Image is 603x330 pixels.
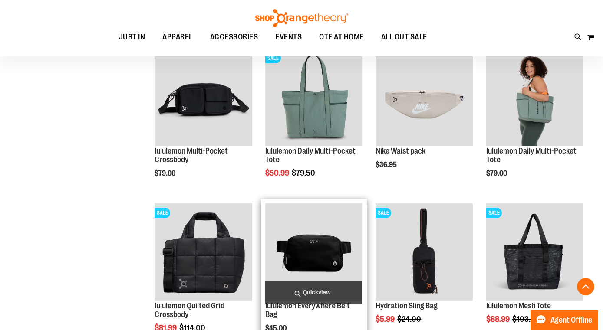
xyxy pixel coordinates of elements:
[265,203,362,301] img: lululemon Everywhere Belt Bag
[155,49,252,147] a: lululemon Multi-Pocket Crossbody
[292,169,316,177] span: $79.50
[482,44,588,199] div: product
[319,27,364,47] span: OTF AT HOME
[486,208,502,218] span: SALE
[486,49,583,146] img: Main view of 2024 Convention lululemon Daily Multi-Pocket Tote
[150,44,256,199] div: product
[486,301,551,310] a: lululemon Mesh Tote
[155,170,177,177] span: $79.00
[155,203,252,302] a: lululemon Quilted Grid CrossbodySALE
[376,161,398,169] span: $36.95
[376,49,473,147] a: Main view of 2024 Convention Nike Waistpack
[275,27,302,47] span: EVENTS
[376,208,391,218] span: SALE
[381,27,427,47] span: ALL OUT SALE
[261,44,367,199] div: product
[265,203,362,302] a: lululemon Everywhere Belt Bag
[486,170,508,177] span: $79.00
[397,315,422,323] span: $24.00
[119,27,145,47] span: JUST IN
[155,208,170,218] span: SALE
[155,203,252,301] img: lululemon Quilted Grid Crossbody
[265,169,290,177] span: $50.99
[376,49,473,146] img: Main view of 2024 Convention Nike Waistpack
[210,27,258,47] span: ACCESSORIES
[577,278,594,295] button: Back To Top
[486,147,577,164] a: lululemon Daily Multi-Pocket Tote
[162,27,193,47] span: APPAREL
[155,147,228,164] a: lululemon Multi-Pocket Crossbody
[486,203,583,302] a: Product image for lululemon Mesh ToteSALE
[376,315,396,323] span: $5.99
[265,281,362,304] a: Quickview
[155,301,224,319] a: lululemon Quilted Grid Crossbody
[265,147,356,164] a: lululemon Daily Multi-Pocket Tote
[550,316,592,324] span: Agent Offline
[486,315,511,323] span: $88.99
[265,53,281,63] span: SALE
[254,9,349,27] img: Shop Orangetheory
[265,301,350,319] a: lululemon Everywhere Belt Bag
[376,301,438,310] a: Hydration Sling Bag
[376,147,425,155] a: Nike Waist pack
[265,49,362,146] img: lululemon Daily Multi-Pocket Tote
[486,49,583,147] a: Main view of 2024 Convention lululemon Daily Multi-Pocket Tote
[512,315,541,323] span: $103.00
[265,49,362,147] a: lululemon Daily Multi-Pocket ToteSALE
[376,203,473,302] a: Product image for Hydration Sling BagSALE
[486,203,583,301] img: Product image for lululemon Mesh Tote
[531,310,598,330] button: Agent Offline
[155,49,252,146] img: lululemon Multi-Pocket Crossbody
[376,203,473,301] img: Product image for Hydration Sling Bag
[371,44,477,191] div: product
